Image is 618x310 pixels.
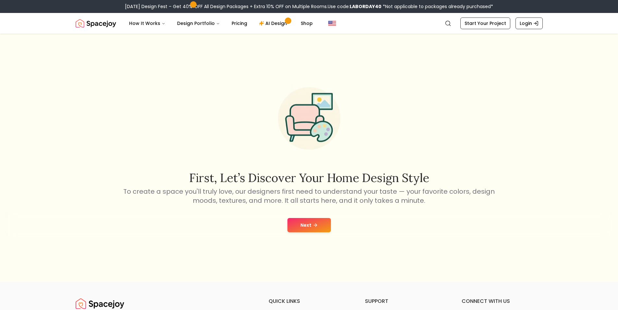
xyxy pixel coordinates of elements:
a: Shop [296,17,318,30]
button: Next [287,218,331,232]
h6: quick links [269,297,350,305]
nav: Main [124,17,318,30]
b: LABORDAY40 [350,3,382,10]
button: How It Works [124,17,171,30]
a: AI Design [254,17,294,30]
h6: connect with us [462,297,543,305]
span: Use code: [328,3,382,10]
h2: First, let’s discover your home design style [122,171,496,184]
img: Start Style Quiz Illustration [268,77,351,160]
div: [DATE] Design Fest – Get 40% OFF All Design Packages + Extra 10% OFF on Multiple Rooms. [125,3,493,10]
a: Spacejoy [76,17,116,30]
img: Spacejoy Logo [76,17,116,30]
a: Pricing [226,17,252,30]
button: Design Portfolio [172,17,225,30]
h6: support [365,297,446,305]
a: Start Your Project [460,17,510,29]
span: *Not applicable to packages already purchased* [382,3,493,10]
p: To create a space you'll truly love, our designers first need to understand your taste — your fav... [122,187,496,205]
img: United States [328,19,336,27]
nav: Global [76,13,543,34]
a: Login [515,17,543,29]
